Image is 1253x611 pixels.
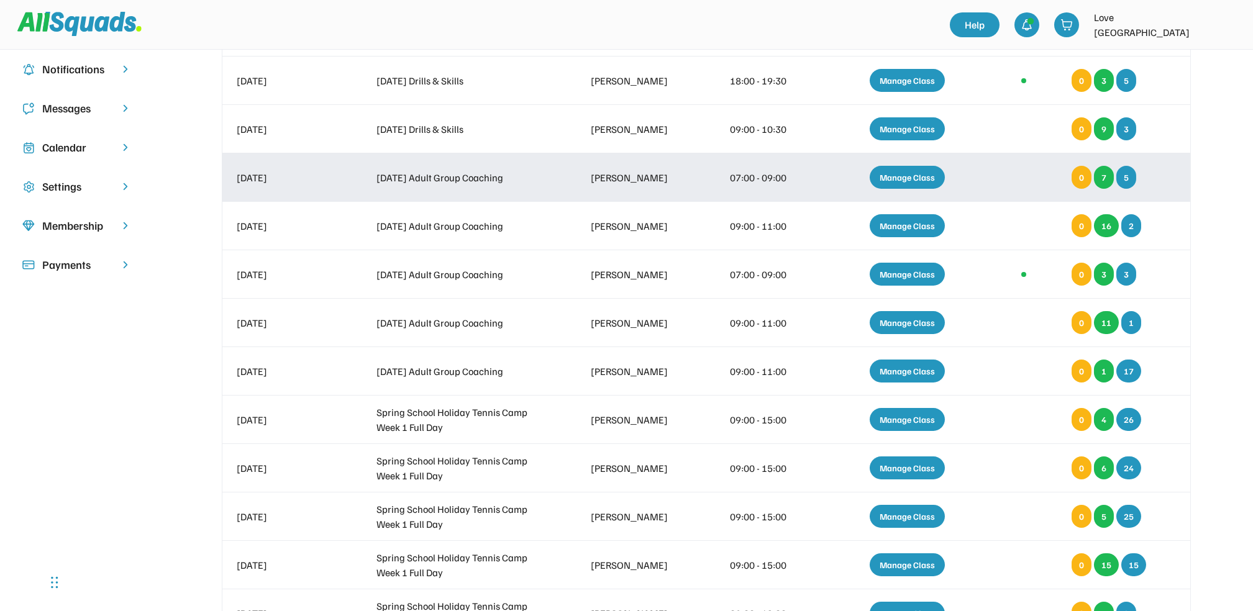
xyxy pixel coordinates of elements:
[1213,12,1238,37] img: LTPP_Logo_REV.jpeg
[22,259,35,271] img: Icon%20%2815%29.svg
[237,364,331,379] div: [DATE]
[1094,456,1114,479] div: 6
[870,69,945,92] div: Manage Class
[237,219,331,233] div: [DATE]
[591,412,685,427] div: [PERSON_NAME]
[1072,456,1091,479] div: 0
[1121,214,1141,237] div: 2
[376,219,545,233] div: [DATE] Adult Group Coaching
[730,509,805,524] div: 09:00 - 15:00
[376,364,545,379] div: [DATE] Adult Group Coaching
[1094,505,1114,528] div: 5
[1094,69,1114,92] div: 3
[1116,263,1136,286] div: 3
[1094,408,1114,431] div: 4
[22,102,35,115] img: Icon%20copy%205.svg
[42,61,112,78] div: Notifications
[730,558,805,573] div: 09:00 - 15:00
[119,63,132,75] img: chevron-right.svg
[870,505,945,528] div: Manage Class
[376,502,545,532] div: Spring School Holiday Tennis Camp Week 1 Full Day
[1094,360,1114,382] div: 1
[1094,117,1114,140] div: 9
[22,142,35,154] img: Icon%20copy%207.svg
[42,100,112,117] div: Messages
[591,267,685,282] div: [PERSON_NAME]
[730,315,805,330] div: 09:00 - 11:00
[1116,456,1141,479] div: 24
[1072,166,1091,189] div: 0
[376,315,545,330] div: [DATE] Adult Group Coaching
[730,219,805,233] div: 09:00 - 11:00
[376,170,545,185] div: [DATE] Adult Group Coaching
[1072,117,1091,140] div: 0
[1094,10,1206,40] div: Love [GEOGRAPHIC_DATA]
[42,178,112,195] div: Settings
[237,73,331,88] div: [DATE]
[237,558,331,573] div: [DATE]
[1116,69,1136,92] div: 5
[1094,263,1114,286] div: 3
[1116,117,1136,140] div: 3
[591,461,685,476] div: [PERSON_NAME]
[1072,408,1091,431] div: 0
[870,166,945,189] div: Manage Class
[870,553,945,576] div: Manage Class
[42,139,112,156] div: Calendar
[730,461,805,476] div: 09:00 - 15:00
[591,558,685,573] div: [PERSON_NAME]
[591,122,685,137] div: [PERSON_NAME]
[870,117,945,140] div: Manage Class
[376,405,545,435] div: Spring School Holiday Tennis Camp Week 1 Full Day
[119,142,132,153] img: chevron-right.svg
[376,73,545,88] div: [DATE] Drills & Skills
[1072,360,1091,382] div: 0
[1072,214,1091,237] div: 0
[1116,505,1141,528] div: 25
[730,412,805,427] div: 09:00 - 15:00
[237,315,331,330] div: [DATE]
[22,220,35,232] img: Icon%20copy%208.svg
[1094,311,1119,334] div: 11
[237,170,331,185] div: [DATE]
[376,267,545,282] div: [DATE] Adult Group Coaching
[730,122,805,137] div: 09:00 - 10:30
[591,315,685,330] div: [PERSON_NAME]
[1072,505,1091,528] div: 0
[1094,166,1114,189] div: 7
[870,214,945,237] div: Manage Class
[376,550,545,580] div: Spring School Holiday Tennis Camp Week 1 Full Day
[22,181,35,193] img: Icon%20copy%2016.svg
[730,364,805,379] div: 09:00 - 11:00
[1094,214,1119,237] div: 16
[17,12,142,35] img: Squad%20Logo.svg
[870,311,945,334] div: Manage Class
[591,170,685,185] div: [PERSON_NAME]
[1072,69,1091,92] div: 0
[870,408,945,431] div: Manage Class
[591,509,685,524] div: [PERSON_NAME]
[1072,311,1091,334] div: 0
[119,102,132,114] img: chevron-right.svg
[237,412,331,427] div: [DATE]
[119,259,132,271] img: chevron-right.svg
[237,267,331,282] div: [DATE]
[376,122,545,137] div: [DATE] Drills & Skills
[42,217,112,234] div: Membership
[1116,360,1141,382] div: 17
[730,170,805,185] div: 07:00 - 09:00
[376,453,545,483] div: Spring School Holiday Tennis Camp Week 1 Full Day
[870,263,945,286] div: Manage Class
[237,461,331,476] div: [DATE]
[591,73,685,88] div: [PERSON_NAME]
[119,181,132,192] img: chevron-right.svg
[950,12,1000,37] a: Help
[237,509,331,524] div: [DATE]
[1094,553,1119,576] div: 15
[1116,166,1136,189] div: 5
[237,122,331,137] div: [DATE]
[1072,263,1091,286] div: 0
[1116,408,1141,431] div: 26
[870,456,945,479] div: Manage Class
[1021,19,1033,31] img: bell-03%20%281%29.svg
